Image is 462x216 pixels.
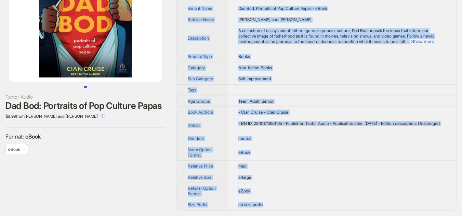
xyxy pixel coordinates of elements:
[188,147,212,158] span: Norm Option Format
[238,28,445,44] div: A collection of essays about father figures in popular culture, Dad Bod unpack the ideas that inf...
[238,76,271,81] span: Self Improvement
[188,110,213,115] span: Book Authors
[238,28,434,44] span: A collection of essays about father figures in popular culture, Dad Bod unpack the ideas that inf...
[188,6,212,11] span: Variant Name
[407,39,410,44] span: ...
[25,133,41,140] span: eBook
[238,188,250,193] span: eBook
[5,111,166,122] div: $9.99 from [PERSON_NAME] and [PERSON_NAME]
[238,136,251,141] span: neutral
[5,133,25,140] span: Format :
[188,17,214,22] span: Retailer Name
[238,6,327,11] span: Dad Bod: Portraits of Pop Culture Papas - eBook
[238,110,289,115] span: - Cian Cruise - Cian Cruise
[188,76,213,81] span: Sub Category
[5,101,166,111] div: Dad Bod: Portraits of Pop Culture Papas
[238,175,251,180] span: x-large
[238,150,250,155] span: eBook
[101,114,105,118] span: select
[188,99,210,104] span: Age Groups
[188,175,212,180] span: Relative Size
[238,202,263,207] span: no size prefix
[188,54,212,59] span: Product Type
[8,144,25,155] span: available
[188,35,209,41] span: Description
[188,163,213,169] span: Relative Price
[238,163,247,169] span: med
[188,87,196,92] span: Tags
[188,186,216,196] span: Retailer Option Format
[188,123,200,128] span: Details
[238,54,250,59] span: Books
[238,99,274,104] span: Teen, Adult, Senior
[188,136,204,141] span: Genders
[238,17,312,22] span: [PERSON_NAME] and [PERSON_NAME]
[411,39,434,44] button: Expand
[238,121,445,126] div: - BN ID: 2940174993105 - Publisher: Tantor Audio - Publication date: 11/01/2022 - Edition descrip...
[84,86,87,88] button: Go to slide 1
[5,93,166,101] div: Tantor Audio
[238,65,272,70] span: Non-fiction Books
[8,147,20,152] span: eBook
[188,65,205,70] span: Category
[188,202,207,207] span: Size Prefix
